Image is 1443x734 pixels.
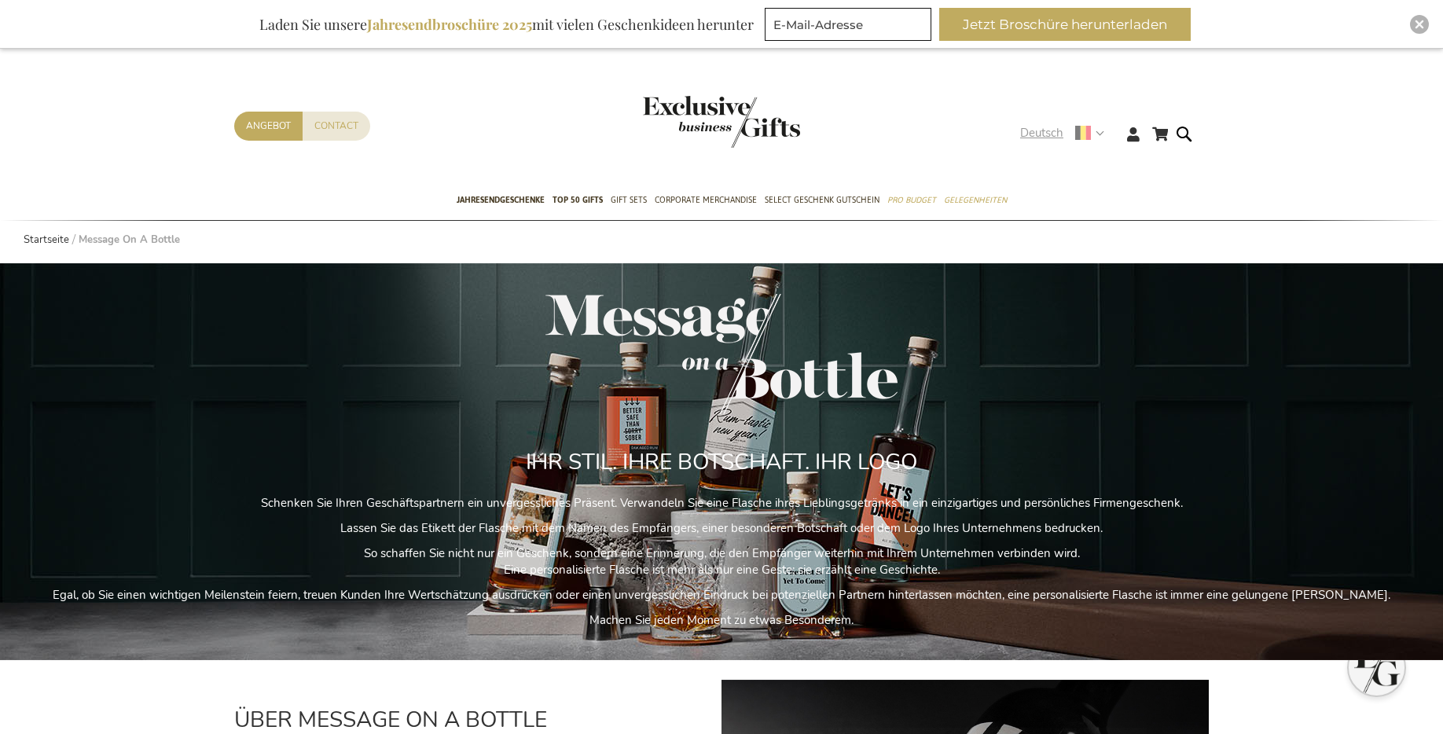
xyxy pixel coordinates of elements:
img: Exclusive Business gifts logo [643,96,800,148]
strong: Message On A Bottle [79,233,180,247]
div: Close [1410,15,1429,34]
span: Pro Budget [887,192,936,208]
span: Lassen Sie das Etikett der Flasche mit dem Namen des Empfängers, einer besonderen Botschaft oder ... [340,520,1103,536]
span: Machen Sie jeden Moment zu etwas Besonderem. [589,612,854,628]
input: E-Mail-Adresse [765,8,931,41]
div: Laden Sie unsere mit vielen Geschenkideen herunter [252,8,761,41]
a: Contact [303,112,370,141]
span: So schaffen Sie nicht nur ein Geschenk, sondern eine Erinnerung, die den Empfänger weiterhin mit ... [364,545,1080,578]
span: Gelegenheiten [944,192,1007,208]
a: Startseite [24,233,69,247]
span: IHR STIL. IHRE BOTSCHAFT. IHR LOGO [526,447,917,477]
span: Schenken Sie Ihren Geschäftspartnern ein unvergessliches Präsent. Verwandeln Sie eine Flasche ihr... [261,495,1183,511]
span: Deutsch [1020,124,1063,142]
button: Jetzt Broschüre herunterladen [939,8,1191,41]
form: marketing offers and promotions [765,8,936,46]
span: Gift Sets [611,192,647,208]
img: message_on_a_bottle_grey_small [545,294,898,414]
a: store logo [643,96,721,148]
b: Jahresendbroschüre 2025 [367,15,532,34]
div: Deutsch [1020,124,1114,142]
a: Angebot [234,112,303,141]
span: Corporate Merchandise [655,192,757,208]
span: Select Geschenk Gutschein [765,192,879,208]
span: TOP 50 Gifts [553,192,603,208]
img: Close [1415,20,1424,29]
span: Egal, ob Sie einen wichtigen Meilenstein feiern, treuen Kunden Ihre Wertschätzung ausdrücken oder... [53,587,1390,603]
span: Jahresendgeschenke [457,192,545,208]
